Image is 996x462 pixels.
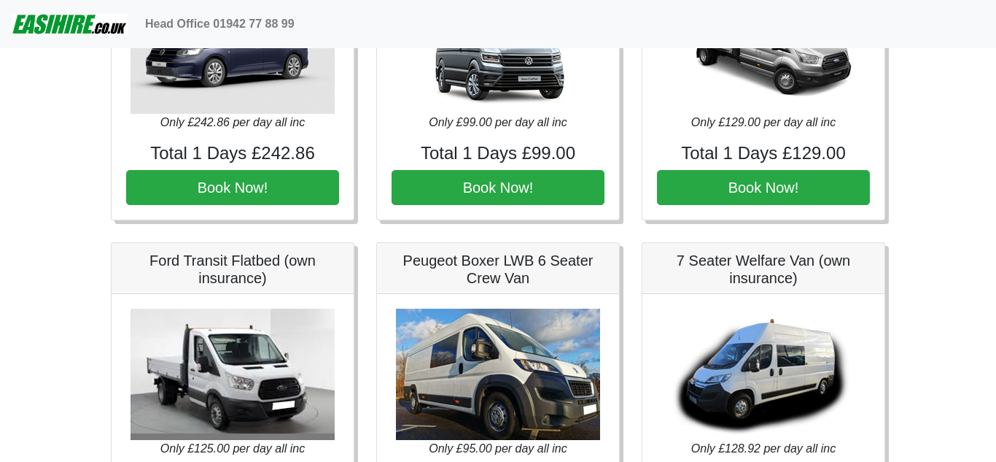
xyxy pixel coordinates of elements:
a: Head Office 01942 77 88 99 [139,9,300,39]
h5: 7 Seater Welfare Van (own insurance) [657,252,870,287]
i: Only £125.00 per day all inc [160,442,305,455]
h5: Ford Transit Flatbed (own insurance) [126,252,339,287]
img: 7 Seater Welfare Van (own insurance) [661,309,865,440]
b: Head Office 01942 77 88 99 [145,18,295,30]
h4: Total 1 Days £242.86 [126,143,339,164]
button: Book Now! [657,170,870,205]
button: Book Now! [126,170,339,205]
img: Ford Transit Flatbed (own insurance) [131,309,335,440]
i: Only £129.00 per day all inc [691,116,836,128]
i: Only £99.00 per day all inc [429,116,567,128]
button: Book Now! [392,170,604,205]
h4: Total 1 Days £99.00 [392,143,604,164]
i: Only £242.86 per day all inc [160,116,305,128]
i: Only £95.00 per day all inc [429,442,567,455]
h5: Peugeot Boxer LWB 6 Seater Crew Van [392,252,604,287]
img: Peugeot Boxer LWB 6 Seater Crew Van [396,309,600,440]
i: Only £128.92 per day all inc [691,442,836,455]
img: easihire_logo_small.png [12,9,128,39]
h4: Total 1 Days £129.00 [657,143,870,164]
